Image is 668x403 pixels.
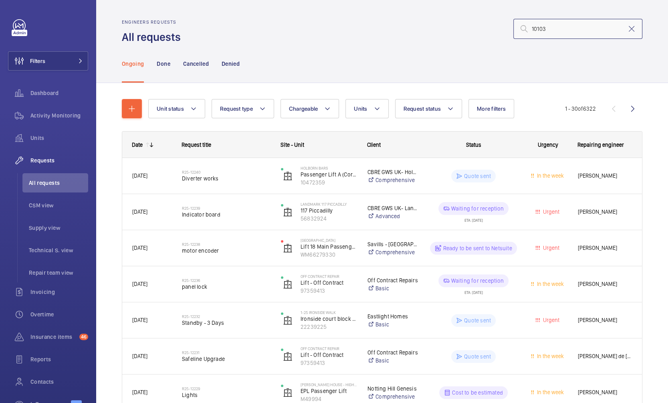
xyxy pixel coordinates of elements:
p: Lift - Off Contract [301,279,357,287]
button: Filters [8,51,88,71]
span: Chargeable [289,105,318,112]
p: Off Contract Repairs [367,276,419,284]
p: Off Contract Repairs [367,348,419,356]
span: Lights [182,391,270,399]
span: Activity Monitoring [30,111,88,119]
p: Ironside court block 1-27 [301,315,357,323]
div: ETA: [DATE] [464,287,483,294]
span: In the week [535,353,564,359]
p: Waiting for reception [451,205,504,213]
span: Urgent [541,209,559,215]
img: elevator.svg [283,243,293,253]
img: elevator.svg [283,352,293,361]
span: Requests [30,156,88,164]
p: CBRE GWS UK- Holborn Bars [367,168,419,176]
span: All requests [29,179,88,187]
p: 10472359 [301,178,357,186]
span: [DATE] [132,353,147,359]
p: CBRE GWS UK- Landmark [STREET_ADDRESS] [367,204,419,212]
span: More filters [477,105,506,112]
span: CSM view [29,201,88,209]
span: Reports [30,355,88,363]
span: Status [466,142,481,148]
p: WM66279330 [301,251,357,259]
p: M49994 [301,395,357,403]
p: Quote sent [464,316,491,324]
span: Filters [30,57,45,65]
p: 97359413 [301,287,357,295]
h2: R25-12240 [182,170,270,174]
a: Comprehensive [367,393,419,401]
img: elevator.svg [283,207,293,217]
p: 22239225 [301,323,357,331]
h2: R25-12229 [182,386,270,391]
p: Ongoing [122,60,144,68]
span: [DATE] [132,281,147,287]
p: Quote sent [464,172,491,180]
h2: R25-12236 [182,278,270,283]
h2: R25-12231 [182,350,270,355]
button: Request type [212,99,274,118]
span: [PERSON_NAME] [578,388,632,397]
h2: R25-12232 [182,314,270,319]
span: panel lock [182,283,270,291]
a: Comprehensive [367,176,419,184]
p: Off Contract Repair [301,346,357,351]
button: Units [345,99,388,118]
span: Insurance items [30,333,76,341]
div: Date [132,142,143,148]
p: EPL Passenger Lift [301,387,357,395]
span: In the week [535,281,564,287]
span: Repairing engineer [577,142,624,148]
span: Diverter works [182,174,270,182]
span: Unit status [157,105,184,112]
span: Contacts [30,378,88,386]
span: Dashboard [30,89,88,97]
p: 117 Piccadilly [301,207,357,215]
input: Search by request number or quote number [513,19,642,39]
span: Request status [404,105,441,112]
span: Invoicing [30,288,88,296]
span: [PERSON_NAME] [578,243,632,253]
a: Comprehensive [367,248,419,256]
a: Basic [367,356,419,365]
span: Request title [182,142,211,148]
button: Unit status [148,99,205,118]
span: In the week [535,172,564,179]
span: [DATE] [132,389,147,395]
p: Eastlight Homes [367,312,419,320]
p: Landmark 117 Piccadilly [301,202,357,207]
img: elevator.svg [283,388,293,397]
img: elevator.svg [283,171,293,181]
span: Units [354,105,367,112]
button: Request status [395,99,462,118]
span: [PERSON_NAME] [578,316,632,325]
img: elevator.svg [283,279,293,289]
p: Done [157,60,170,68]
span: Urgency [538,142,558,148]
p: Denied [222,60,240,68]
p: Cancelled [183,60,209,68]
h1: All requests [122,30,186,45]
p: Lift - Off Contract [301,351,357,359]
img: elevator.svg [283,316,293,325]
p: Holborn Bars [301,166,357,170]
p: 97359413 [301,359,357,367]
span: Urgent [541,245,559,251]
p: Cost to be estimated [452,389,503,397]
span: [DATE] [132,209,147,215]
span: Units [30,134,88,142]
span: Safeline Upgrade [182,355,270,363]
p: Lift 18 Main Passenger Lift [301,243,357,251]
span: Request type [220,105,253,112]
p: Notting Hill Genesis [367,385,419,393]
span: 1 - 30 6322 [565,106,596,111]
span: [DATE] [132,245,147,251]
p: 1-25 Ironside Walk [301,310,357,315]
span: Urgent [541,317,559,323]
span: 46 [79,334,88,340]
button: More filters [468,99,514,118]
span: Repair team view [29,269,88,277]
span: Site - Unit [281,142,304,148]
h2: R25-12238 [182,242,270,247]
